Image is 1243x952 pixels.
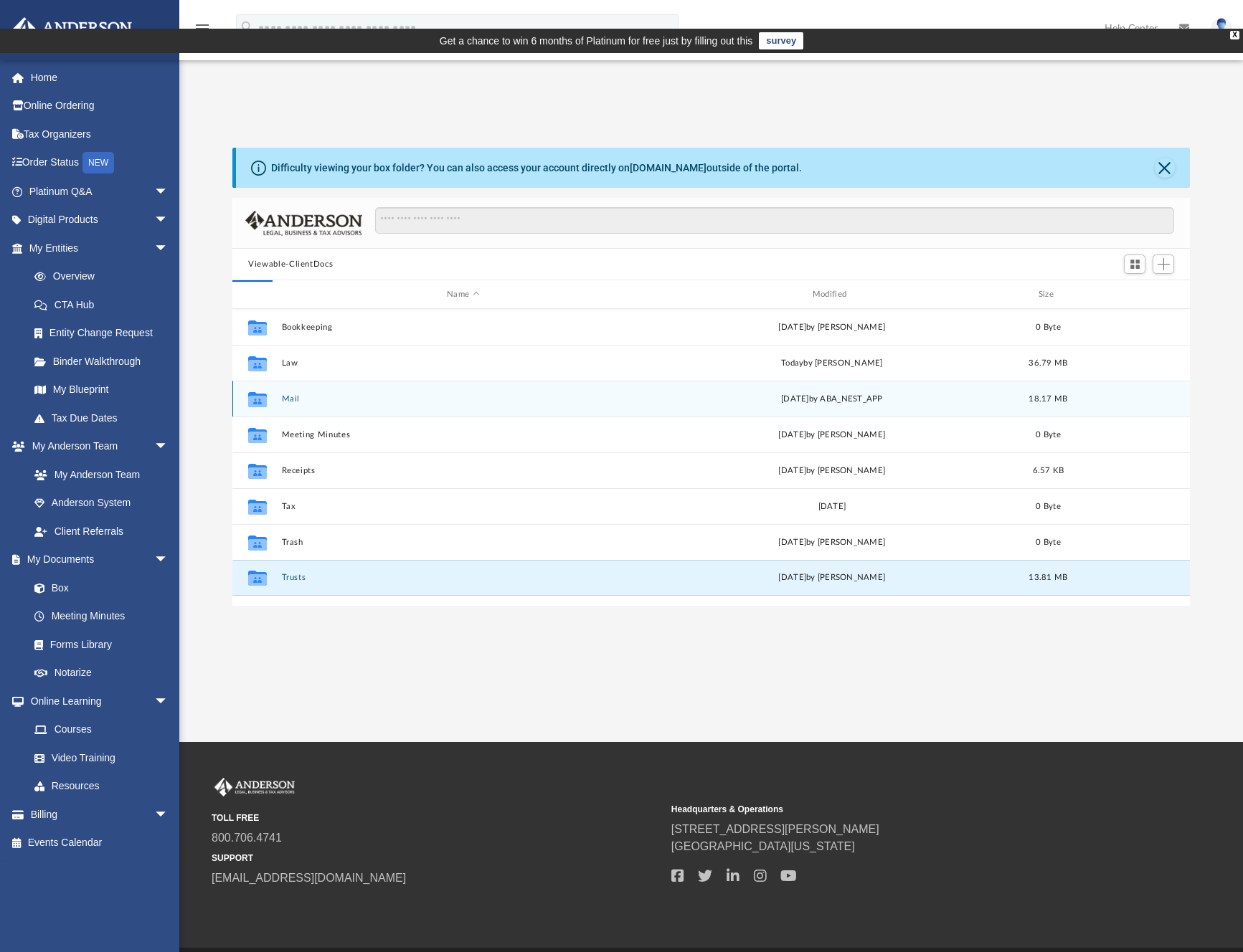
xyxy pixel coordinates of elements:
a: menu [194,27,211,37]
span: arrow_drop_down [154,546,183,575]
span: today [781,359,803,367]
button: Receipts [282,466,645,475]
div: Modified [651,288,1013,301]
button: Bookkeeping [282,323,645,332]
a: Online Ordering [10,92,190,120]
div: [DATE] [651,500,1013,513]
span: arrow_drop_down [154,687,183,716]
button: Add [1153,254,1174,275]
button: Trusts [282,573,645,582]
a: [GEOGRAPHIC_DATA][US_STATE] [671,840,855,852]
div: Difficulty viewing your box folder? You can also access your account directly on outside of the p... [271,161,802,176]
a: 800.706.4741 [212,832,282,844]
span: 0 Byte [1036,538,1061,546]
button: Close [1155,158,1175,178]
button: Meeting Minutes [282,430,645,439]
a: My Entitiesarrow_drop_down [10,234,190,262]
button: Viewable-ClientDocs [248,258,333,271]
a: Video Training [20,743,176,772]
div: grid [232,309,1190,606]
button: Trash [282,538,645,547]
img: User Pic [1211,18,1232,39]
span: 0 Byte [1036,503,1061,510]
span: arrow_drop_down [154,800,183,829]
a: Binder Walkthrough [20,347,190,376]
a: Online Learningarrow_drop_down [10,687,183,715]
img: Anderson Advisors Platinum Portal [6,17,136,45]
small: SUPPORT [212,852,661,865]
div: [DATE] by [PERSON_NAME] [651,321,1013,334]
i: search [240,19,255,35]
button: Switch to Grid View [1124,254,1145,275]
span: arrow_drop_down [154,206,183,235]
span: 13.81 MB [1029,573,1068,581]
a: My Anderson Team [20,460,176,489]
i: menu [194,20,211,37]
small: Headquarters & Operations [671,803,1121,816]
a: Meeting Minutes [20,602,183,631]
div: [DATE] by ABA_NEST_APP [651,393,1013,406]
span: 36.79 MB [1029,359,1068,367]
div: [DATE] by [PERSON_NAME] [651,465,1013,477]
a: CTA Hub [20,290,190,319]
a: Home [10,63,190,92]
a: survey [759,32,803,49]
div: Get a chance to win 6 months of Platinum for free just by filling out this [440,32,753,49]
a: Digital Productsarrow_drop_down [10,206,190,234]
small: TOLL FREE [212,811,661,824]
input: Search files and folders [375,207,1174,234]
div: [DATE] by [PERSON_NAME] [651,536,1013,549]
a: Tax Due Dates [20,404,190,432]
span: 0 Byte [1036,323,1061,331]
a: My Anderson Teamarrow_drop_down [10,432,183,461]
span: 18.17 MB [1029,395,1068,403]
button: Tax [282,502,645,511]
a: Overview [20,262,190,291]
div: Size [1020,288,1077,301]
a: Billingarrow_drop_down [10,800,190,829]
button: Mail [282,394,645,404]
div: [DATE] by [PERSON_NAME] [651,429,1013,442]
div: NEW [82,152,114,173]
a: Client Referrals [20,517,183,546]
a: Notarize [20,659,183,687]
a: Order StatusNEW [10,148,190,178]
a: Tax Organizers [10,120,190,148]
a: Events Calendar [10,829,190,857]
a: My Blueprint [20,376,183,404]
div: by [PERSON_NAME] [651,357,1013,370]
a: Entity Change Request [20,319,190,348]
a: Box [20,573,176,602]
a: Resources [20,772,183,801]
div: id [1083,288,1183,301]
span: 0 Byte [1036,431,1061,439]
img: Anderson Advisors Platinum Portal [212,778,298,796]
a: Anderson System [20,489,183,518]
a: Courses [20,715,183,744]
span: arrow_drop_down [154,177,183,206]
button: Law [282,358,645,368]
div: [DATE] by [PERSON_NAME] [651,571,1013,584]
span: arrow_drop_down [154,432,183,462]
span: 6.57 KB [1033,467,1064,475]
a: My Documentsarrow_drop_down [10,546,183,574]
div: id [239,288,275,301]
a: [STREET_ADDRESS][PERSON_NAME] [671,823,879,835]
a: Forms Library [20,630,176,659]
a: [DOMAIN_NAME] [630,162,706,173]
div: close [1230,31,1239,39]
a: Platinum Q&Aarrow_drop_down [10,177,190,206]
div: Name [281,288,644,301]
span: arrow_drop_down [154,234,183,263]
a: [EMAIL_ADDRESS][DOMAIN_NAME] [212,872,406,884]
